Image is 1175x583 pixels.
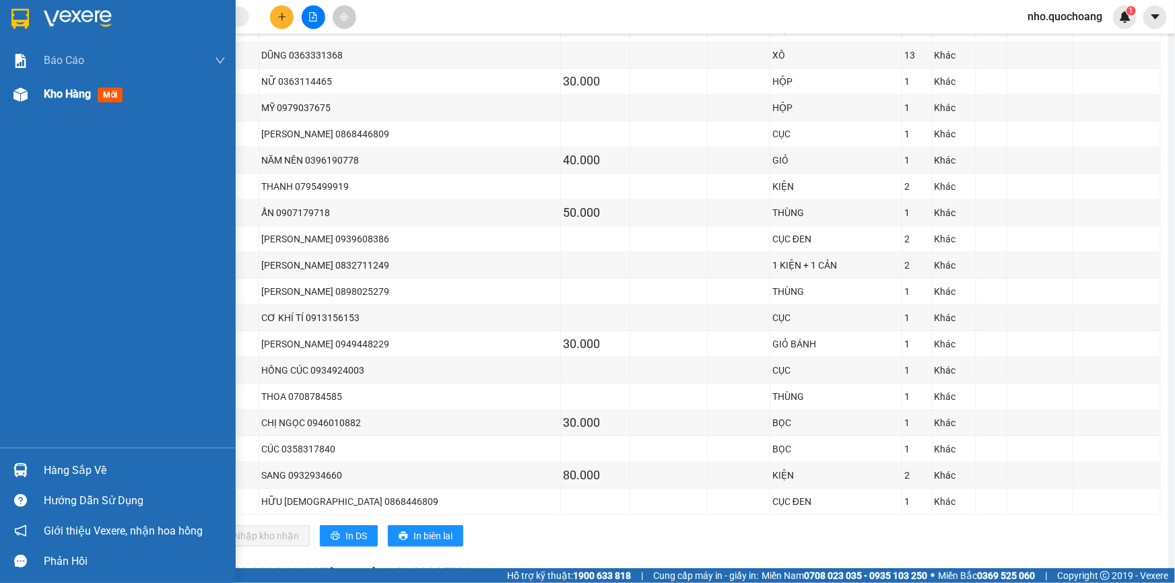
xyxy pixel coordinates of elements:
div: GIỎ [772,153,900,168]
div: [PERSON_NAME] 0949448229 [261,337,558,351]
div: XÔ [772,48,900,63]
div: Hướng dẫn sử dụng [44,491,226,511]
button: plus [270,5,294,29]
div: HỘP [772,74,900,89]
button: file-add [302,5,325,29]
div: MỸ 0979037675 [261,100,558,115]
span: notification [14,524,27,537]
div: Khác [935,232,974,246]
button: downloadNhập kho nhận [208,525,310,547]
div: KIỆN [772,468,900,483]
div: 30.000 [563,72,628,91]
button: printerIn DS [320,525,378,547]
span: ⚪️ [931,573,935,578]
div: Khác [935,468,974,483]
div: Khác [935,205,974,220]
span: Miền Bắc [938,568,1035,583]
div: 1 [904,284,930,299]
div: CỤC [772,310,900,325]
span: In biên lai [413,528,452,543]
div: [PERSON_NAME] 0939608386 [261,232,558,246]
div: ẨN 0907179718 [261,205,558,220]
span: message [14,555,27,568]
div: Khác [935,48,974,63]
div: 1 [904,100,930,115]
button: aim [333,5,356,29]
div: BỌC [772,415,900,430]
div: Khác [935,258,974,273]
img: warehouse-icon [13,88,28,102]
div: 50.000 [563,203,628,222]
div: Khác [935,74,974,89]
span: | [641,568,643,583]
span: aim [339,12,349,22]
div: 2 [904,179,930,194]
div: Khác [935,337,974,351]
div: BỌC [772,442,900,456]
div: [PERSON_NAME] 0832711249 [261,258,558,273]
span: plus [277,12,287,22]
div: 1 [904,74,930,89]
span: 1 [1129,6,1133,15]
strong: 1900 633 818 [573,570,631,581]
div: 1 [904,442,930,456]
span: | [1045,568,1047,583]
div: THÙNG [772,389,900,404]
div: 1 [904,389,930,404]
div: Khác [935,284,974,299]
div: CÚC 0358317840 [261,442,558,456]
img: warehouse-icon [13,463,28,477]
div: Khác [935,389,974,404]
div: Khác [935,310,974,325]
span: Tổng cước 640.000 [321,565,434,581]
span: mới [98,88,123,102]
img: solution-icon [13,54,28,68]
span: copyright [1100,571,1110,580]
div: 1 [904,363,930,378]
strong: 0708 023 035 - 0935 103 250 [804,570,927,581]
span: file-add [308,12,318,22]
div: 1 [904,205,930,220]
div: Khác [935,153,974,168]
span: Báo cáo [44,52,84,69]
div: DŨNG 0363331368 [261,48,558,63]
span: nho.quochoang [1017,8,1113,25]
span: Miền Nam [762,568,927,583]
div: 2 [904,232,930,246]
div: 80.000 [563,466,628,485]
div: NĂM NÊN 0396190778 [261,153,558,168]
img: logo-vxr [11,9,29,29]
div: THANH 0795499919 [261,179,558,194]
span: question-circle [14,494,27,507]
div: Khác [935,415,974,430]
span: TH 0 [444,565,472,581]
div: 2 [904,468,930,483]
span: Kho hàng [44,88,91,100]
div: Khác [935,494,974,509]
div: CƠ KHÍ TÍ 0913156153 [261,310,558,325]
strong: 0369 525 060 [977,570,1035,581]
img: icon-new-feature [1119,11,1131,23]
span: In DS [345,528,367,543]
div: KIỆN [772,179,900,194]
div: [PERSON_NAME] 0898025279 [261,284,558,299]
div: GIỎ BÁNH [772,337,900,351]
span: printer [331,531,340,542]
button: caret-down [1143,5,1167,29]
span: printer [399,531,408,542]
span: caret-down [1149,11,1162,23]
div: Khác [935,442,974,456]
span: Giới thiệu Vexere, nhận hoa hồng [44,522,203,539]
span: | [277,565,280,581]
div: 2 [904,258,930,273]
div: 30.000 [563,413,628,432]
div: 13 [904,48,930,63]
div: 1 [904,494,930,509]
span: Hỗ trợ kỹ thuật: [507,568,631,583]
div: HỘP [772,100,900,115]
div: 30.000 [563,335,628,353]
div: Phản hồi [44,551,226,572]
div: CỤC ĐEN [772,232,900,246]
div: THÙNG [772,284,900,299]
span: CR 640.000 [206,565,273,581]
